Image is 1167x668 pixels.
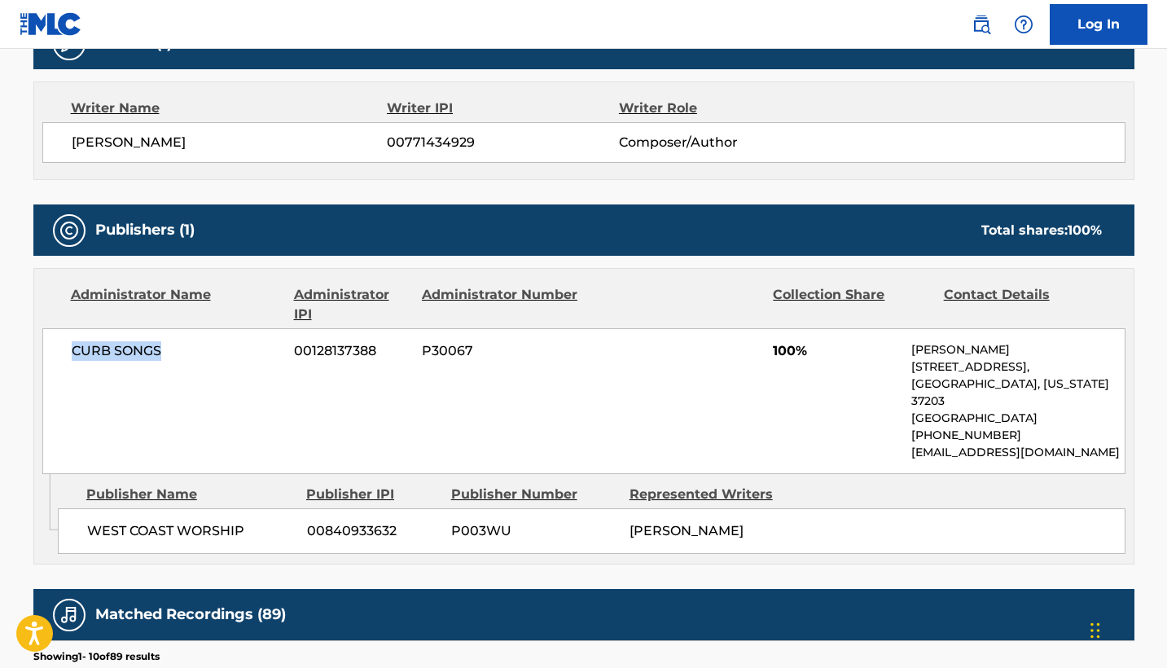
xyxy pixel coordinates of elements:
[630,485,796,504] div: Represented Writers
[422,341,580,361] span: P30067
[451,485,617,504] div: Publisher Number
[911,444,1124,461] p: [EMAIL_ADDRESS][DOMAIN_NAME]
[33,649,160,664] p: Showing 1 - 10 of 89 results
[95,605,286,624] h5: Matched Recordings (89)
[1050,4,1147,45] a: Log In
[981,221,1102,240] div: Total shares:
[20,12,82,36] img: MLC Logo
[972,15,991,34] img: search
[911,376,1124,410] p: [GEOGRAPHIC_DATA], [US_STATE] 37203
[387,133,618,152] span: 00771434929
[95,221,195,240] h5: Publishers (1)
[911,427,1124,444] p: [PHONE_NUMBER]
[294,285,410,324] div: Administrator IPI
[306,485,439,504] div: Publisher IPI
[87,521,295,541] span: WEST COAST WORSHIP
[422,285,580,324] div: Administrator Number
[773,285,931,324] div: Collection Share
[630,523,744,538] span: [PERSON_NAME]
[59,221,79,240] img: Publishers
[72,133,388,152] span: [PERSON_NAME]
[619,133,830,152] span: Composer/Author
[1086,590,1167,668] iframe: Chat Widget
[72,341,283,361] span: CURB SONGS
[773,341,899,361] span: 100%
[1007,8,1040,41] div: Help
[1014,15,1033,34] img: help
[71,99,388,118] div: Writer Name
[71,285,282,324] div: Administrator Name
[451,521,617,541] span: P003WU
[619,99,830,118] div: Writer Role
[911,341,1124,358] p: [PERSON_NAME]
[294,341,410,361] span: 00128137388
[911,358,1124,376] p: [STREET_ADDRESS],
[1090,606,1100,655] div: Drag
[911,410,1124,427] p: [GEOGRAPHIC_DATA]
[1068,222,1102,238] span: 100 %
[86,485,294,504] div: Publisher Name
[59,605,79,625] img: Matched Recordings
[965,8,998,41] a: Public Search
[944,285,1102,324] div: Contact Details
[387,99,619,118] div: Writer IPI
[307,521,439,541] span: 00840933632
